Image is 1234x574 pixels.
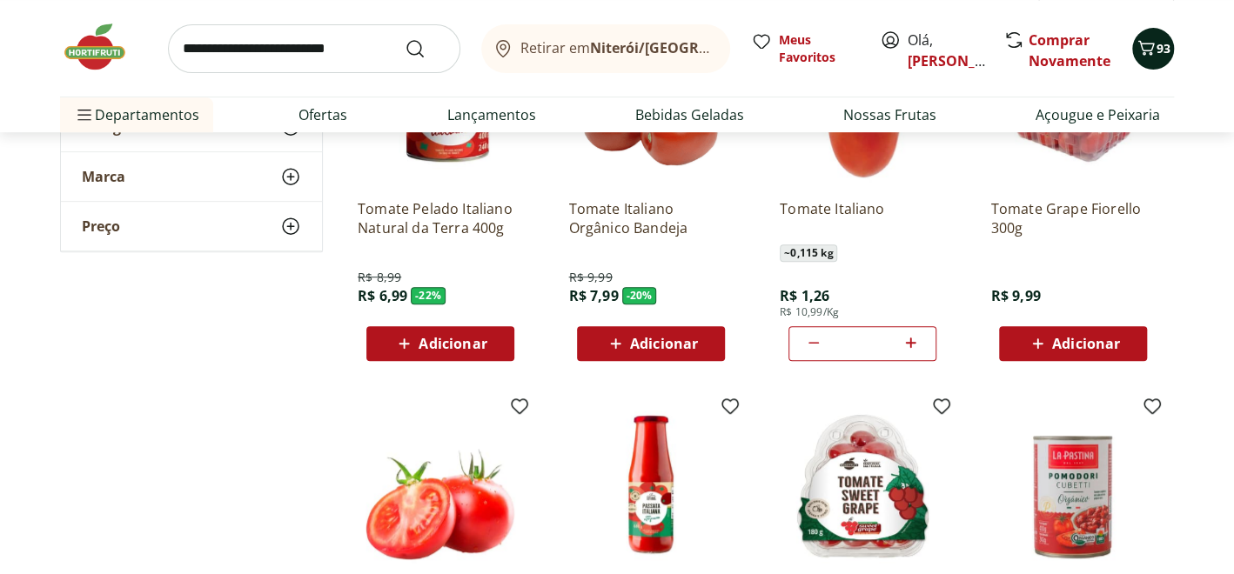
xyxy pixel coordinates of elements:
input: search [168,24,460,73]
a: Bebidas Geladas [635,104,744,125]
span: Adicionar [630,337,698,350]
a: Tomate Italiano Orgânico Bandeja [568,199,734,237]
button: Carrinho [1132,28,1174,70]
img: Passata de Tomate Italiano com Manjericão Natural da Terra 680g [568,403,734,568]
span: Retirar em [520,40,713,56]
span: R$ 8,99 [358,269,401,286]
a: Açougue e Peixaria [1036,104,1160,125]
span: Adicionar [419,337,486,350]
span: - 20 % [622,287,657,304]
b: Niterói/[GEOGRAPHIC_DATA] [590,38,788,57]
a: Nossas Frutas [843,104,936,125]
span: ~ 0,115 kg [780,244,837,262]
span: Preço [82,217,120,235]
span: Meus Favoritos [779,31,859,66]
span: R$ 10,99/Kg [780,305,839,319]
a: Comprar Novamente [1029,30,1110,70]
a: Tomate Pelado Italiano Natural da Terra 400g [358,199,523,237]
a: Lançamentos [446,104,535,125]
a: Tomate Grape Fiorello 300g [990,199,1156,237]
img: Hortifruti [60,21,147,73]
a: Ofertas [298,104,347,125]
span: 93 [1157,40,1170,57]
button: Adicionar [366,326,514,361]
span: Departamentos [74,94,199,136]
span: R$ 1,26 [780,286,829,305]
a: Meus Favoritos [751,31,859,66]
span: Olá, [908,30,985,71]
span: R$ 9,99 [990,286,1040,305]
span: R$ 9,99 [568,269,612,286]
button: Preço [61,202,322,250]
button: Adicionar [999,326,1147,361]
span: Adicionar [1052,337,1120,350]
a: Tomate Italiano [780,199,945,237]
img: Tomate Unidade [358,403,523,568]
img: TOMATE PEL CB ORG LT LA PASTINA 400g [990,403,1156,568]
button: Adicionar [577,326,725,361]
button: Menu [74,94,95,136]
button: Submit Search [405,38,446,59]
span: Marca [82,168,125,185]
a: [PERSON_NAME] [908,51,1021,70]
span: R$ 7,99 [568,286,618,305]
button: Marca [61,152,322,201]
span: - 22 % [411,287,446,304]
span: R$ 6,99 [358,286,407,305]
button: Retirar emNiterói/[GEOGRAPHIC_DATA] [481,24,730,73]
img: Tomate Sweet Grape Natural Da Terra 180g [780,403,945,568]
